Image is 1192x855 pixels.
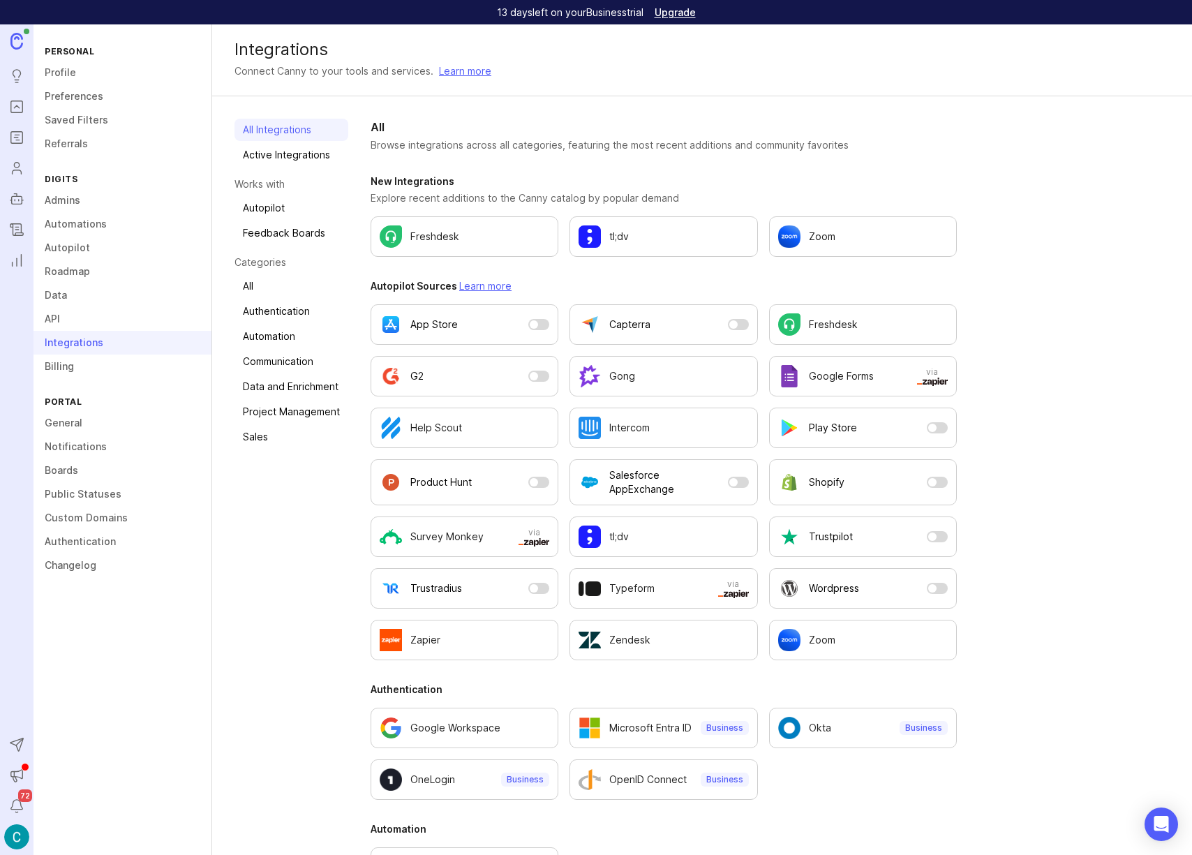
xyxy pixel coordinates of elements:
[4,732,29,757] button: Send to Autopilot
[497,6,643,20] p: 13 days left on your Business trial
[569,408,757,448] a: Configure Intercom settings.
[4,248,29,273] a: Reporting
[917,366,948,386] span: via
[769,620,957,660] a: Configure Zoom settings.
[371,304,558,345] button: App Store is currently disabled as an Autopilot data source. Open a modal to adjust settings.
[609,773,687,787] p: OpenID Connect
[439,64,491,79] a: Learn more
[371,683,957,697] h3: Authentication
[33,411,211,435] a: General
[905,722,942,734] p: Business
[234,41,1170,58] div: Integrations
[33,482,211,506] a: Public Statuses
[234,401,348,423] a: Project Management
[4,64,29,89] a: Ideas
[809,581,859,595] p: Wordpress
[459,280,512,292] a: Learn more
[809,721,831,735] p: Okta
[769,408,957,448] button: Play Store is currently disabled as an Autopilot data source. Open a modal to adjust settings.
[4,94,29,119] a: Portal
[410,318,458,332] p: App Store
[519,538,549,547] img: svg+xml;base64,PHN2ZyB3aWR0aD0iNTAwIiBoZWlnaHQ9IjEzNiIgZmlsbD0ibm9uZSIgeG1sbnM9Imh0dHA6Ly93d3cudz...
[234,144,348,166] a: Active Integrations
[569,620,757,660] a: Configure Zendesk settings.
[371,708,558,748] a: Configure Google Workspace settings.
[33,108,211,132] a: Saved Filters
[33,42,211,61] div: Personal
[769,516,957,557] button: Trustpilot is currently disabled as an Autopilot data source. Open a modal to adjust settings.
[809,530,853,544] p: Trustpilot
[33,355,211,378] a: Billing
[569,708,757,748] a: Configure Microsoft Entra ID settings.
[33,84,211,108] a: Preferences
[234,177,348,191] p: Works with
[234,255,348,269] p: Categories
[33,132,211,156] a: Referrals
[234,197,348,219] a: Autopilot
[10,33,23,49] img: Canny Home
[234,275,348,297] a: All
[33,530,211,553] a: Authentication
[33,392,211,411] div: Portal
[33,236,211,260] a: Autopilot
[4,824,29,849] img: Craig Walker
[410,475,472,489] p: Product Hunt
[33,506,211,530] a: Custom Domains
[410,581,462,595] p: Trustradius
[234,64,433,79] div: Connect Canny to your tools and services.
[33,61,211,84] a: Profile
[33,435,211,459] a: Notifications
[4,156,29,181] a: Users
[33,260,211,283] a: Roadmap
[609,468,722,496] p: Salesforce AppExchange
[569,516,757,557] a: Configure tl;dv settings.
[917,378,948,386] img: svg+xml;base64,PHN2ZyB3aWR0aD0iNTAwIiBoZWlnaHQ9IjEzNiIgZmlsbD0ibm9uZSIgeG1sbnM9Imh0dHA6Ly93d3cudz...
[234,325,348,348] a: Automation
[371,620,558,660] a: Configure Zapier in a new tab.
[371,191,957,205] p: Explore recent additions to the Canny catalog by popular demand
[809,475,844,489] p: Shopify
[371,119,957,135] h2: All
[655,8,696,17] a: Upgrade
[769,568,957,609] button: Wordpress is currently disabled as an Autopilot data source. Open a modal to adjust settings.
[769,356,957,396] a: Configure Google Forms in a new tab.
[809,230,835,244] p: Zoom
[33,553,211,577] a: Changelog
[234,426,348,448] a: Sales
[371,174,957,188] h3: New Integrations
[706,774,743,785] p: Business
[706,722,743,734] p: Business
[371,408,558,448] a: Configure Help Scout settings.
[234,119,348,141] a: All Integrations
[769,216,957,257] a: Configure Zoom settings.
[569,459,757,505] button: Salesforce AppExchange is currently disabled as an Autopilot data source. Open a modal to adjust ...
[769,459,957,505] button: Shopify is currently disabled as an Autopilot data source. Open a modal to adjust settings.
[4,217,29,242] a: Changelog
[410,230,459,244] p: Freshdesk
[410,721,500,735] p: Google Workspace
[809,633,835,647] p: Zoom
[609,421,650,435] p: Intercom
[371,516,558,557] a: Configure Survey Monkey in a new tab.
[371,568,558,609] button: Trustradius is currently disabled as an Autopilot data source. Open a modal to adjust settings.
[569,216,757,257] a: Configure tl;dv settings.
[234,222,348,244] a: Feedback Boards
[18,789,32,802] span: 72
[234,300,348,322] a: Authentication
[609,581,655,595] p: Typeform
[569,568,757,609] a: Configure Typeform in a new tab.
[371,459,558,505] button: Product Hunt is currently disabled as an Autopilot data source. Open a modal to adjust settings.
[371,822,957,836] h3: Automation
[809,369,874,383] p: Google Forms
[609,721,692,735] p: Microsoft Entra ID
[371,138,957,152] p: Browse integrations across all categories, featuring the most recent additions and community favo...
[507,774,544,785] p: Business
[234,376,348,398] a: Data and Enrichment
[371,279,957,293] h3: Autopilot Sources
[809,421,857,435] p: Play Store
[718,590,749,598] img: svg+xml;base64,PHN2ZyB3aWR0aD0iNTAwIiBoZWlnaHQ9IjEzNiIgZmlsbD0ibm9uZSIgeG1sbnM9Imh0dHA6Ly93d3cudz...
[718,579,749,598] span: via
[371,216,558,257] a: Configure Freshdesk settings.
[609,318,650,332] p: Capterra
